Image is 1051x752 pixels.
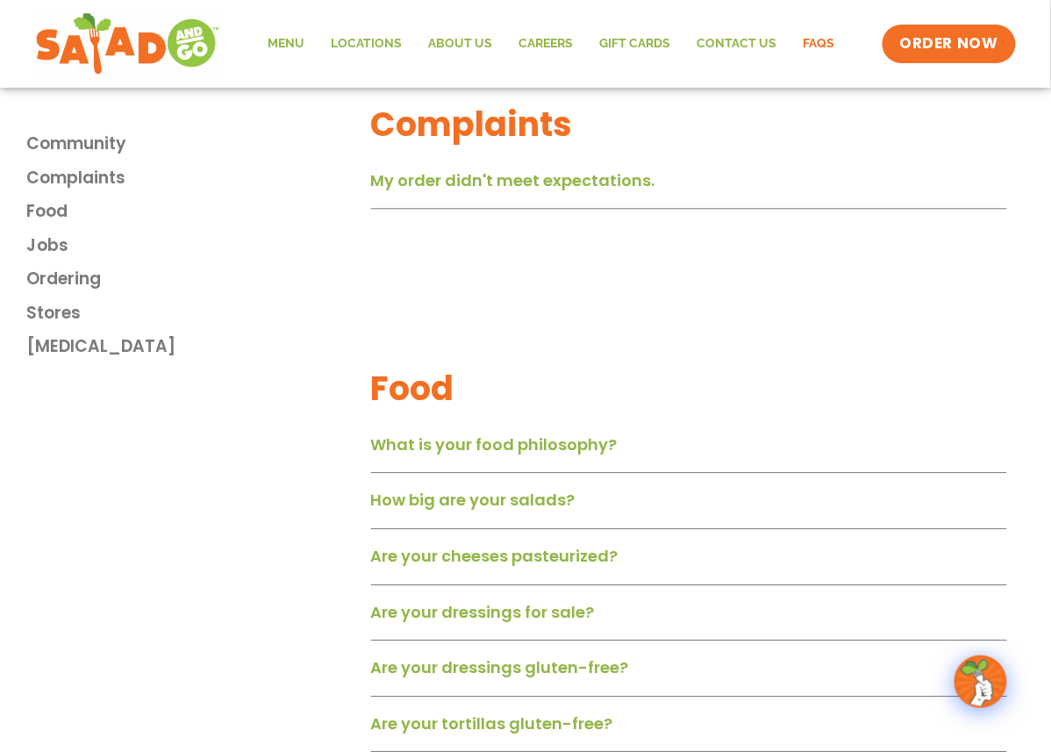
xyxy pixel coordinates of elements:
[26,267,360,292] a: Ordering
[26,334,360,360] a: [MEDICAL_DATA]
[371,540,1007,585] div: Are your cheeses pasteurized?
[26,301,360,326] a: Stores
[26,199,360,225] a: Food
[26,301,81,326] span: Stores
[371,428,1007,474] div: What is your food philosophy?
[371,164,1007,210] div: My order didn't meet expectations.
[26,132,360,157] a: Community
[26,166,125,191] span: Complaints
[883,25,1016,63] a: ORDER NOW
[956,657,1005,706] img: wpChatIcon
[371,169,655,191] a: My order didn't meet expectations.
[254,24,318,64] a: Menu
[318,24,415,64] a: Locations
[371,596,1007,641] div: Are your dressings for sale?
[371,651,1007,697] div: Are your dressings gluten-free?
[26,132,126,157] span: Community
[26,199,68,225] span: Food
[26,233,68,259] span: Jobs
[26,166,360,191] a: Complaints
[371,601,595,623] a: Are your dressings for sale?
[26,233,360,259] a: Jobs
[371,367,1007,410] h2: Food
[586,24,683,64] a: GIFT CARDS
[371,103,1007,146] h2: Complaints
[26,267,101,292] span: Ordering
[371,489,576,511] a: How big are your salads?
[415,24,505,64] a: About Us
[790,24,847,64] a: FAQs
[26,334,175,360] span: [MEDICAL_DATA]
[35,9,220,79] img: new-SAG-logo-768×292
[371,713,613,734] a: Are your tortillas gluten-free?
[371,483,1007,529] div: How big are your salads?
[371,656,629,678] a: Are your dressings gluten-free?
[683,24,790,64] a: Contact Us
[900,33,998,54] span: ORDER NOW
[254,24,847,64] nav: Menu
[371,545,618,567] a: Are your cheeses pasteurized?
[371,433,618,455] a: What is your food philosophy?
[505,24,586,64] a: Careers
